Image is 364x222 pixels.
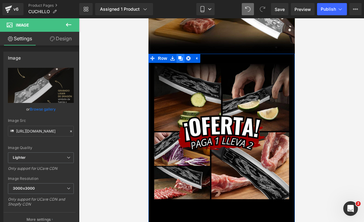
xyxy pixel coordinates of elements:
div: Only support for UCare CDN and Shopify CDN [8,197,74,211]
a: Save row [20,35,28,45]
b: Lighter [13,155,26,160]
input: Link [8,126,74,136]
a: Remove Row [36,35,44,45]
div: Only support for UCare CDN [8,166,74,175]
b: 3000x3000 [13,186,35,191]
div: Image Src [8,118,74,123]
div: Image Quality [8,146,74,150]
span: Row [8,35,20,45]
span: Save [275,6,285,13]
span: 2 [356,201,361,206]
a: Browse gallery [30,104,56,115]
div: Assigned 1 Product [100,6,148,12]
button: Publish [317,3,347,15]
a: New Library [79,3,93,15]
a: Product Pages [28,3,79,8]
div: v6 [12,5,20,13]
button: Redo [256,3,269,15]
a: Clone Row [28,35,36,45]
button: Undo [242,3,254,15]
span: Image [16,23,29,27]
iframe: Intercom live chat [343,201,358,216]
a: Expand / Collapse [44,35,52,45]
a: v6 [2,3,23,15]
div: or [8,106,74,112]
a: Preview [291,3,315,15]
span: CUCHILLO [28,9,50,14]
span: Publish [321,7,336,12]
div: Image Resolution [8,177,74,181]
div: Image [8,52,21,60]
span: Preview [294,6,311,13]
button: More [349,3,362,15]
a: Design [41,32,80,45]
